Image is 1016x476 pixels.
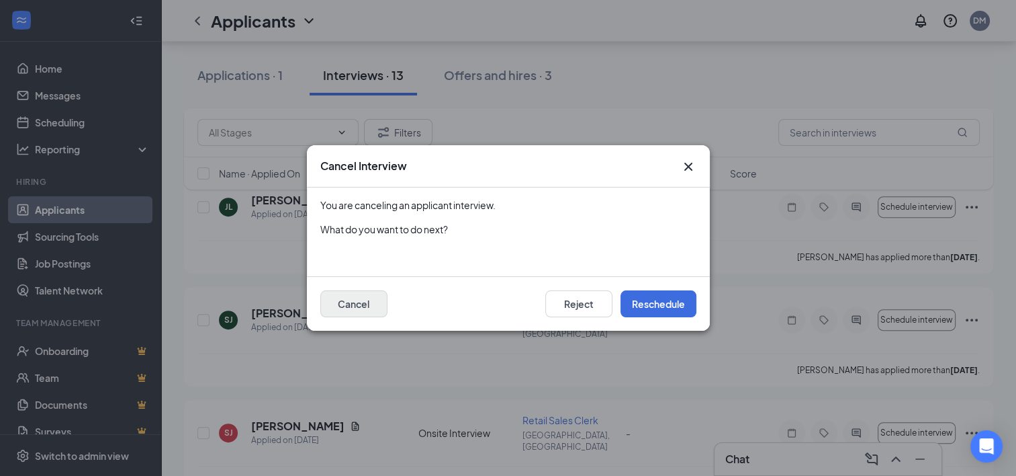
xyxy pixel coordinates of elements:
[320,198,696,212] div: You are canceling an applicant interview.
[320,290,387,317] button: Cancel
[320,223,696,236] div: What do you want to do next?
[680,159,696,175] button: Close
[970,430,1003,463] div: Open Intercom Messenger
[545,290,612,317] button: Reject
[680,159,696,175] svg: Cross
[320,159,407,173] h3: Cancel Interview
[620,290,696,317] button: Reschedule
